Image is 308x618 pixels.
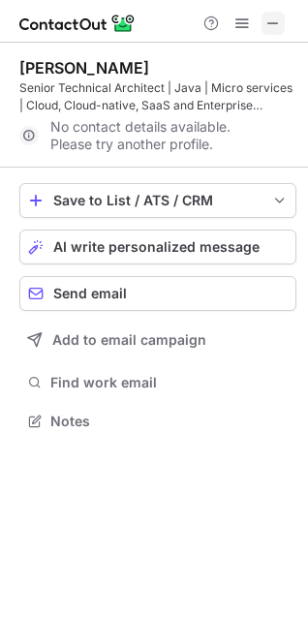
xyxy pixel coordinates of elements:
[19,79,296,114] div: Senior Technical Architect | Java | Micro services | Cloud, Cloud-native, SaaS and Enterprise App...
[50,413,289,430] span: Notes
[19,276,296,311] button: Send email
[19,323,296,357] button: Add to email campaign
[19,408,296,435] button: Notes
[53,239,260,255] span: AI write personalized message
[19,120,296,151] div: No contact details available. Please try another profile.
[50,374,289,391] span: Find work email
[19,230,296,264] button: AI write personalized message
[19,369,296,396] button: Find work email
[19,12,136,35] img: ContactOut v5.3.10
[53,286,127,301] span: Send email
[53,193,262,208] div: Save to List / ATS / CRM
[19,58,149,77] div: [PERSON_NAME]
[52,332,206,348] span: Add to email campaign
[19,183,296,218] button: save-profile-one-click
